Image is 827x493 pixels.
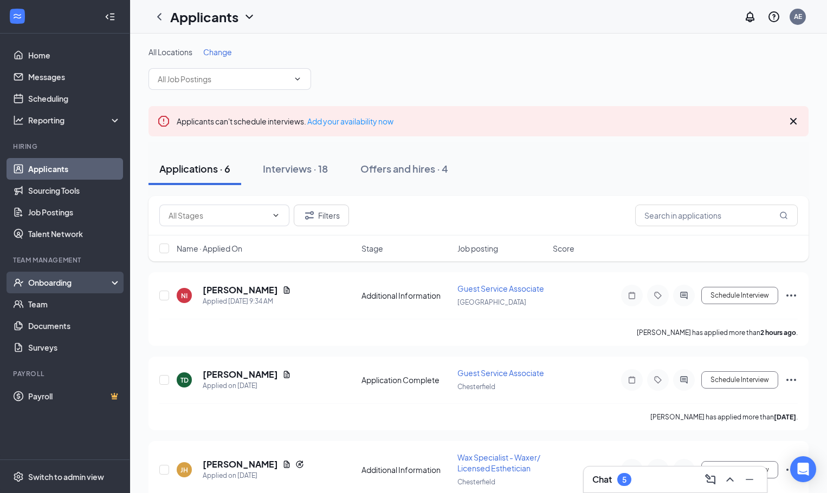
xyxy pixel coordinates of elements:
svg: Minimize [743,473,756,486]
span: Stage [361,243,383,254]
svg: Analysis [13,115,24,126]
svg: Filter [303,209,316,222]
span: All Locations [148,47,192,57]
svg: Notifications [744,10,757,23]
svg: ChevronLeft [153,10,166,23]
svg: ChevronDown [272,211,280,220]
span: Applicants can't schedule interviews. [177,116,393,126]
svg: Note [625,376,638,384]
span: Chesterfield [457,383,495,391]
span: Chesterfield [457,478,495,486]
span: Change [203,47,232,57]
svg: Collapse [105,11,115,22]
div: Reporting [28,115,121,126]
div: Open Intercom Messenger [790,456,816,482]
svg: QuestionInfo [767,10,780,23]
div: Application Complete [361,374,451,385]
div: Applied on [DATE] [203,380,291,391]
svg: ChevronDown [293,75,302,83]
svg: Tag [651,291,664,300]
div: Additional Information [361,290,451,301]
div: Additional Information [361,464,451,475]
span: Score [553,243,574,254]
svg: Document [282,286,291,294]
a: Add your availability now [307,116,393,126]
a: Messages [28,66,121,88]
input: Search in applications [635,205,798,226]
span: Guest Service Associate [457,284,544,293]
div: NI [181,291,188,300]
span: Job posting [457,243,498,254]
div: TD [180,376,189,385]
svg: Ellipses [785,289,798,302]
svg: UserCheck [13,277,24,288]
div: Payroll [13,369,119,378]
p: [PERSON_NAME] has applied more than . [650,412,798,422]
svg: Reapply [295,460,304,469]
svg: ComposeMessage [704,473,717,486]
button: Schedule Interview [701,287,778,304]
svg: Ellipses [785,463,798,476]
a: PayrollCrown [28,385,121,407]
a: Talent Network [28,223,121,245]
svg: Settings [13,471,24,482]
button: ComposeMessage [702,471,719,488]
input: All Stages [169,209,267,221]
div: Applied on [DATE] [203,470,304,481]
div: Applied [DATE] 9:34 AM [203,296,291,307]
svg: MagnifyingGlass [779,211,788,220]
b: 2 hours ago [760,328,796,337]
div: Switch to admin view [28,471,104,482]
div: Applications · 6 [159,162,230,175]
svg: Note [625,465,638,474]
button: Schedule Interview [701,461,778,478]
span: Guest Service Associate [457,368,544,378]
svg: ActiveChat [677,291,690,300]
div: Offers and hires · 4 [360,162,448,175]
a: Job Postings [28,201,121,223]
h5: [PERSON_NAME] [203,369,278,380]
svg: ChevronUp [723,473,736,486]
h3: Chat [592,474,612,485]
button: Filter Filters [294,205,349,226]
div: Interviews · 18 [263,162,328,175]
a: Scheduling [28,88,121,109]
svg: Tag [651,376,664,384]
b: [DATE] [774,413,796,421]
svg: Document [282,460,291,469]
a: Team [28,293,121,315]
div: AE [794,12,802,21]
span: [GEOGRAPHIC_DATA] [457,298,526,306]
button: ChevronUp [721,471,739,488]
span: Wax Specialist - Waxer/ Licensed Esthetician [457,452,540,473]
svg: WorkstreamLogo [12,11,23,22]
svg: Cross [787,115,800,128]
svg: ActiveChat [677,376,690,384]
a: Applicants [28,158,121,180]
h1: Applicants [170,8,238,26]
span: Name · Applied On [177,243,242,254]
svg: Tag [651,465,664,474]
h5: [PERSON_NAME] [203,458,278,470]
input: All Job Postings [158,73,289,85]
a: Surveys [28,337,121,358]
div: JH [180,465,188,475]
h5: [PERSON_NAME] [203,284,278,296]
button: Schedule Interview [701,371,778,389]
a: Documents [28,315,121,337]
div: Onboarding [28,277,112,288]
div: 5 [622,475,626,484]
svg: ChevronDown [243,10,256,23]
a: Sourcing Tools [28,180,121,201]
button: Minimize [741,471,758,488]
svg: Document [282,370,291,379]
svg: Ellipses [785,373,798,386]
svg: Note [625,291,638,300]
p: [PERSON_NAME] has applied more than . [637,328,798,337]
a: Home [28,44,121,66]
svg: Error [157,115,170,128]
svg: ActiveChat [677,465,690,474]
div: Hiring [13,142,119,151]
div: Team Management [13,255,119,265]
